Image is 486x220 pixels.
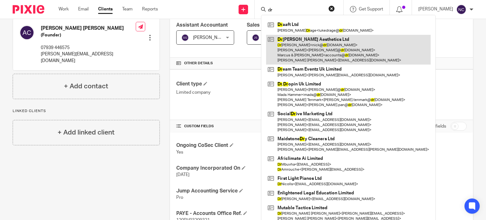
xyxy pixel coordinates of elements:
[252,34,259,41] img: svg%3E
[19,25,34,40] img: svg%3E
[176,89,321,96] p: Limited company
[193,35,228,40] span: [PERSON_NAME]
[41,25,136,32] h4: [PERSON_NAME] [PERSON_NAME]
[176,81,321,87] h4: Client type
[176,165,321,172] h4: Company Incorporated On
[41,45,136,51] p: 07939 446575
[176,210,321,217] h4: PAYE - Accounts Office Ref.
[122,6,133,12] a: Team
[267,8,324,13] input: Search
[176,22,228,28] span: Assistant Accountant
[59,6,69,12] a: Work
[58,128,115,137] h4: + Add linked client
[176,173,190,177] span: [DATE]
[142,6,158,12] a: Reports
[78,6,89,12] a: Email
[13,109,160,114] p: Linked clients
[328,5,335,12] button: Clear
[181,34,189,41] img: svg%3E
[247,22,278,28] span: Sales Person
[359,7,383,11] span: Get Support
[176,142,321,149] h4: Ongoing CoSec Client
[176,150,183,154] span: Yes
[456,4,466,15] img: svg%3E
[13,5,44,14] img: Pixie
[176,124,321,129] h4: CUSTOM FIELDS
[41,51,136,64] p: [PERSON_NAME][EMAIL_ADDRESS][DOMAIN_NAME]
[176,188,321,194] h4: Jump Accounting Service
[41,32,136,38] h5: (Founder)
[418,6,453,12] p: [PERSON_NAME]
[64,81,108,91] h4: + Add contact
[184,61,213,66] span: Other details
[176,195,183,200] span: Pro
[98,6,113,12] a: Clients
